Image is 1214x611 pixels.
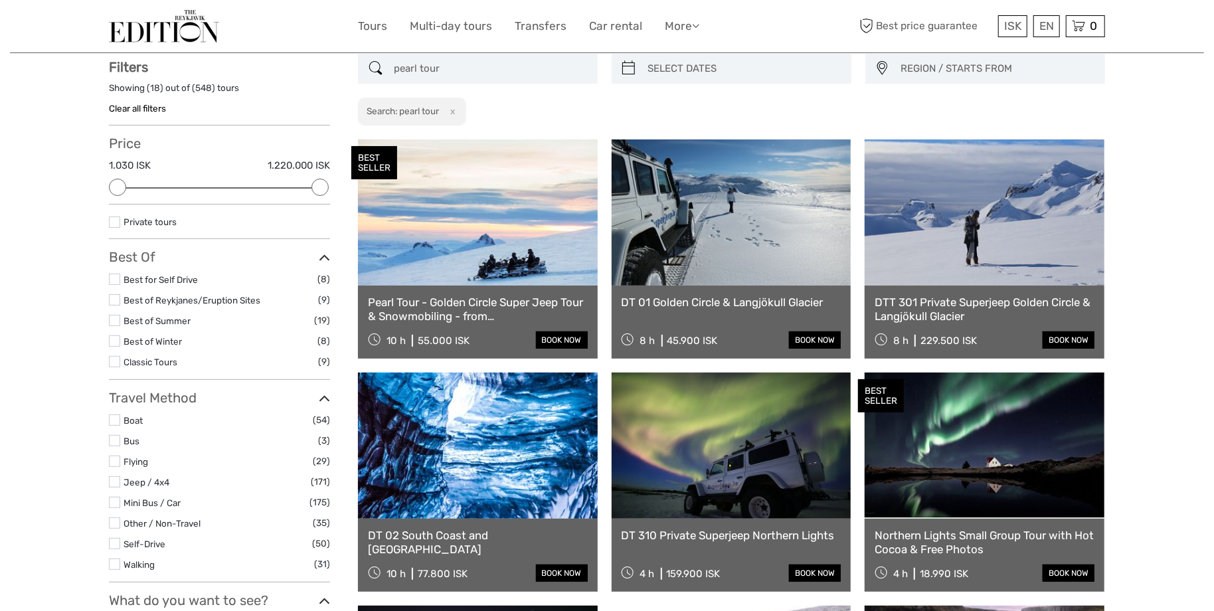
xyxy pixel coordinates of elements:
[389,57,591,80] input: SEARCH
[153,21,169,37] button: Open LiveChat chat widget
[309,495,330,510] span: (175)
[124,295,260,305] a: Best of Reykjanes/Eruption Sites
[368,296,588,323] a: Pearl Tour - Golden Circle Super Jeep Tour & Snowmobiling - from [GEOGRAPHIC_DATA]
[640,335,655,347] span: 8 h
[418,568,468,580] div: 77.800 ISK
[124,315,191,326] a: Best of Summer
[124,217,177,227] a: Private tours
[358,17,387,36] a: Tours
[875,296,1094,323] a: DTT 301 Private Superjeep Golden Circle & Langjökull Glacier
[368,529,588,556] a: DT 02 South Coast and [GEOGRAPHIC_DATA]
[318,433,330,448] span: (3)
[124,436,139,446] a: Bus
[893,568,908,580] span: 4 h
[124,497,181,508] a: Mini Bus / Car
[109,159,151,173] label: 1.030 ISK
[667,335,718,347] div: 45.900 ISK
[109,10,219,43] img: The Reykjavík Edition
[920,335,977,347] div: 229.500 ISK
[515,17,566,36] a: Transfers
[268,159,330,173] label: 1.220.000 ISK
[351,146,397,179] div: BEST SELLER
[895,58,1098,80] button: REGION / STARTS FROM
[858,379,904,412] div: BEST SELLER
[313,515,330,531] span: (35)
[789,565,841,582] a: book now
[314,557,330,572] span: (31)
[1033,15,1060,37] div: EN
[124,518,201,529] a: Other / Non-Travel
[109,390,330,406] h3: Travel Method
[536,331,588,349] a: book now
[418,335,470,347] div: 55.000 ISK
[640,568,655,580] span: 4 h
[124,336,182,347] a: Best of Winter
[109,135,330,151] h3: Price
[667,568,721,580] div: 159.900 ISK
[920,568,968,580] div: 18.990 ISK
[387,335,406,347] span: 10 h
[195,82,212,94] label: 548
[622,529,841,542] a: DT 310 Private Superjeep Northern Lights
[1043,331,1094,349] a: book now
[109,249,330,265] h3: Best Of
[318,354,330,369] span: (9)
[642,57,845,80] input: SELECT DATES
[124,539,165,549] a: Self-Drive
[311,474,330,489] span: (171)
[124,415,143,426] a: Boat
[317,333,330,349] span: (8)
[856,15,995,37] span: Best price guarantee
[410,17,492,36] a: Multi-day tours
[387,568,406,580] span: 10 h
[109,103,166,114] a: Clear all filters
[1004,19,1021,33] span: ISK
[19,23,150,34] p: We're away right now. Please check back later!
[875,529,1094,556] a: Northern Lights Small Group Tour with Hot Cocoa & Free Photos
[124,456,148,467] a: Flying
[109,82,330,102] div: Showing ( ) out of ( ) tours
[665,17,699,36] a: More
[124,477,169,487] a: Jeep / 4x4
[622,296,841,309] a: DT 01 Golden Circle & Langjökull Glacier
[124,357,177,367] a: Classic Tours
[109,59,148,75] strong: Filters
[314,313,330,328] span: (19)
[313,454,330,469] span: (29)
[317,272,330,287] span: (8)
[109,592,330,608] h3: What do you want to see?
[1043,565,1094,582] a: book now
[442,104,460,118] button: x
[536,565,588,582] a: book now
[313,412,330,428] span: (54)
[367,106,440,116] h2: Search: pearl tour
[589,17,642,36] a: Car rental
[150,82,160,94] label: 18
[124,274,198,285] a: Best for Self Drive
[124,559,155,570] a: Walking
[312,536,330,551] span: (50)
[1088,19,1099,33] span: 0
[789,331,841,349] a: book now
[318,292,330,307] span: (9)
[893,335,909,347] span: 8 h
